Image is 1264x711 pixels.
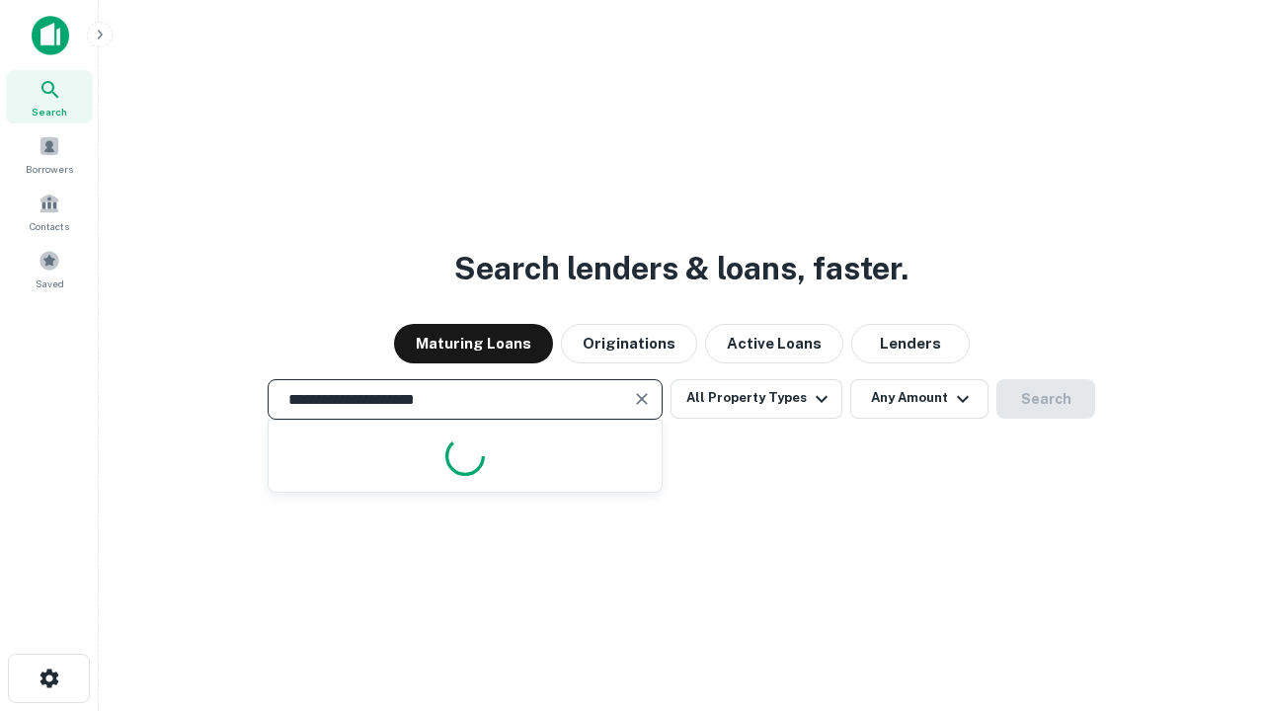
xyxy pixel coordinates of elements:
[454,245,908,292] h3: Search lenders & loans, faster.
[850,379,988,419] button: Any Amount
[671,379,842,419] button: All Property Types
[6,127,93,181] a: Borrowers
[1165,490,1264,585] iframe: Chat Widget
[6,242,93,295] a: Saved
[561,324,697,363] button: Originations
[394,324,553,363] button: Maturing Loans
[6,70,93,123] a: Search
[705,324,843,363] button: Active Loans
[851,324,970,363] button: Lenders
[628,385,656,413] button: Clear
[32,104,67,119] span: Search
[26,161,73,177] span: Borrowers
[32,16,69,55] img: capitalize-icon.png
[6,185,93,238] a: Contacts
[36,276,64,291] span: Saved
[30,218,69,234] span: Contacts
